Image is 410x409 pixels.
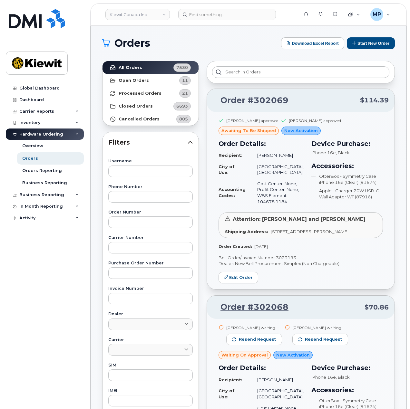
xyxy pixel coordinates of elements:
button: Resend request [292,334,348,345]
span: New Activation [276,352,310,358]
td: [GEOGRAPHIC_DATA], [GEOGRAPHIC_DATA] [251,161,304,178]
div: [PERSON_NAME] approved [289,118,341,123]
div: [PERSON_NAME] waiting [226,325,282,330]
h3: Accessories: [311,385,383,395]
span: Waiting On Approval [221,352,268,358]
label: Phone Number [108,185,193,189]
span: $114.39 [360,96,389,105]
label: Username [108,159,193,163]
strong: Shipping Address: [225,229,268,234]
label: Carrier [108,338,193,342]
a: Open Orders11 [102,74,199,87]
td: [GEOGRAPHIC_DATA], [GEOGRAPHIC_DATA] [251,385,304,402]
a: Edit Order [219,272,258,284]
li: OtterBox - Symmetry Case iPhone 16e (Clear) (91674) [311,173,383,185]
a: Order #302069 [213,95,288,106]
a: Processed Orders21 [102,87,199,100]
strong: City of Use: [219,388,235,399]
span: awaiting to be shipped [221,128,276,134]
label: SIM [108,363,193,367]
button: Download Excel Report [281,37,344,49]
a: Cancelled Orders805 [102,113,199,126]
iframe: Messenger Launcher [382,381,405,404]
span: 21 [182,90,188,96]
h3: Order Details: [219,363,304,373]
span: [STREET_ADDRESS][PERSON_NAME] [271,229,348,234]
span: 805 [179,116,188,122]
strong: All Orders [119,65,142,70]
strong: Open Orders [119,78,149,83]
span: Orders [114,38,150,48]
h3: Accessories: [311,161,383,171]
td: [PERSON_NAME] [251,374,304,385]
strong: Cancelled Orders [119,117,160,122]
span: iPhone 16e [311,150,336,155]
strong: Processed Orders [119,91,161,96]
h3: Device Purchase: [311,139,383,148]
td: [PERSON_NAME] [251,150,304,161]
p: Dealer: New Bell Procurement Simplex (Non Chargeable) [219,261,383,267]
button: Start New Order [347,37,395,49]
span: 11 [182,77,188,83]
span: Attention: [PERSON_NAME] and [PERSON_NAME] [233,216,366,222]
strong: Closed Orders [119,104,153,109]
label: Carrier Number [108,236,193,240]
h3: Device Purchase: [311,363,383,373]
span: [DATE] [254,244,268,249]
strong: Order Created: [219,244,252,249]
span: New Activation [284,128,318,134]
label: Dealer [108,312,193,316]
span: 6693 [176,103,188,109]
span: 7530 [176,64,188,71]
button: Resend request [226,334,282,345]
p: Bell Order/Invoice Number 3023193 [219,255,383,261]
a: All Orders7530 [102,61,199,74]
label: Purchase Order Number [108,261,193,265]
h3: Order Details: [219,139,304,148]
span: , Black [336,150,350,155]
li: Apple - Charger 20W USB-C Wall Adaptor WT (87916) [311,188,383,200]
span: $70.86 [365,303,389,312]
strong: City of Use: [219,164,235,175]
a: Order #302068 [213,301,288,313]
span: Resend request [239,337,276,342]
label: Invoice Number [108,287,193,291]
strong: Recipient: [219,377,242,382]
div: [PERSON_NAME] waiting [292,325,348,330]
span: , Black [336,375,350,380]
td: Cost Center: None, Profit Center: None, WBS Element: 104678.1184 [251,178,304,207]
label: IMEI [108,389,193,393]
div: [PERSON_NAME] approved [226,118,278,123]
strong: Recipient: [219,153,242,158]
a: Closed Orders6693 [102,100,199,113]
span: Resend request [305,337,342,342]
input: Search in orders [212,66,389,78]
span: Filters [108,138,188,147]
span: iPhone 16e [311,375,336,380]
label: Order Number [108,210,193,214]
strong: Accounting Codes: [219,187,246,198]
